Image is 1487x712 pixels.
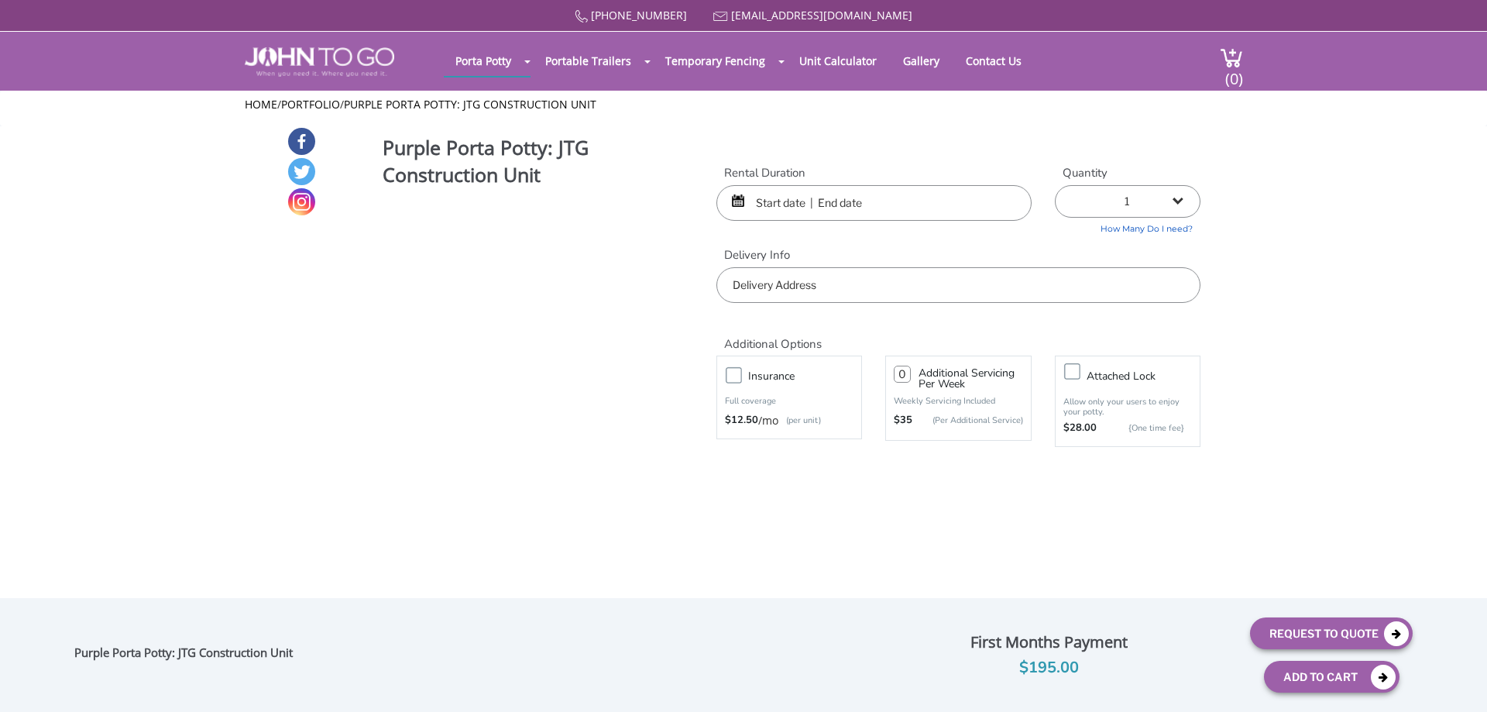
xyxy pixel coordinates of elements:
div: First Months Payment [860,629,1238,655]
a: Twitter [288,158,315,185]
p: Full coverage [725,394,853,409]
p: Allow only your users to enjoy your potty. [1063,397,1192,417]
p: (per unit) [778,413,821,428]
a: Contact Us [954,46,1033,76]
a: Portfolio [281,97,340,112]
input: Delivery Address [716,267,1200,303]
button: Request To Quote [1250,617,1413,649]
a: Porta Potty [444,46,523,76]
div: /mo [725,413,853,428]
span: (0) [1224,56,1243,89]
p: Weekly Servicing Included [894,395,1022,407]
a: Facebook [288,128,315,155]
ul: / / [245,97,1243,112]
h2: Additional Options [716,318,1200,352]
a: Gallery [891,46,951,76]
img: cart a [1220,47,1243,68]
img: JOHN to go [245,47,394,77]
a: Home [245,97,277,112]
a: Unit Calculator [788,46,888,76]
h1: Purple Porta Potty: JTG Construction Unit [383,134,661,192]
input: Start date | End date [716,185,1032,221]
label: Delivery Info [716,247,1200,263]
button: Add To Cart [1264,661,1399,693]
h3: Additional Servicing Per Week [919,368,1022,390]
a: Portable Trailers [534,46,643,76]
label: Quantity [1055,165,1200,181]
p: (Per Additional Service) [912,414,1022,426]
label: Rental Duration [716,165,1032,181]
strong: $12.50 [725,413,758,428]
a: [PHONE_NUMBER] [591,8,687,22]
strong: $35 [894,413,912,428]
h3: Insurance [748,366,869,386]
a: Purple Porta Potty: JTG Construction Unit [344,97,596,112]
a: Temporary Fencing [654,46,777,76]
strong: $28.00 [1063,421,1097,436]
a: How Many Do I need? [1055,218,1200,236]
a: Instagram [288,188,315,215]
a: [EMAIL_ADDRESS][DOMAIN_NAME] [731,8,912,22]
h3: Attached lock [1087,366,1207,386]
div: $195.00 [860,655,1238,680]
input: 0 [894,366,911,383]
p: {One time fee} [1104,421,1184,436]
img: Call [575,10,588,23]
img: Mail [713,12,728,22]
